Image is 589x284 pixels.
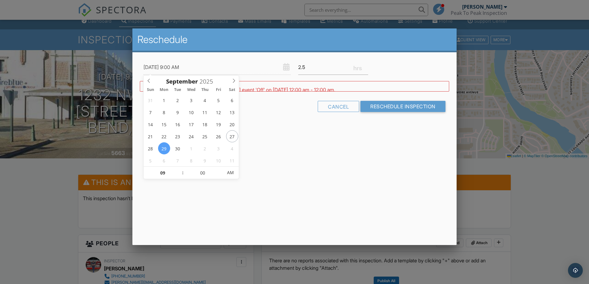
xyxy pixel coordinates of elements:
[144,94,157,106] span: August 31, 2025
[144,106,157,118] span: September 7, 2025
[184,88,198,92] span: Wed
[212,88,225,92] span: Fri
[158,94,170,106] span: September 1, 2025
[185,118,197,130] span: September 17, 2025
[144,142,157,154] span: September 28, 2025
[568,263,583,278] div: Open Intercom Messenger
[158,130,170,142] span: September 22, 2025
[199,94,211,106] span: September 4, 2025
[199,142,211,154] span: October 2, 2025
[137,33,451,46] h2: Reschedule
[144,118,157,130] span: September 14, 2025
[213,106,225,118] span: September 12, 2025
[172,142,184,154] span: September 30, 2025
[213,130,225,142] span: September 26, 2025
[144,167,182,179] input: Scroll to increment
[226,94,238,106] span: September 6, 2025
[185,154,197,166] span: October 8, 2025
[226,106,238,118] span: September 13, 2025
[157,88,171,92] span: Mon
[140,81,449,92] div: WARNING: Conflicts with [PERSON_NAME] event 'Off' on [DATE] 12:00 am - 12:00 am.
[318,101,359,112] div: Cancel
[144,154,157,166] span: October 5, 2025
[226,130,238,142] span: September 27, 2025
[166,79,198,84] span: Scroll to increment
[185,130,197,142] span: September 24, 2025
[158,154,170,166] span: October 6, 2025
[226,142,238,154] span: October 4, 2025
[158,142,170,154] span: September 29, 2025
[185,106,197,118] span: September 10, 2025
[199,106,211,118] span: September 11, 2025
[198,88,212,92] span: Thu
[198,77,218,85] input: Scroll to increment
[360,101,445,112] input: Reschedule Inspection
[226,154,238,166] span: October 11, 2025
[158,106,170,118] span: September 8, 2025
[172,154,184,166] span: October 7, 2025
[226,118,238,130] span: September 20, 2025
[172,130,184,142] span: September 23, 2025
[225,88,239,92] span: Sat
[222,166,239,179] span: Click to toggle
[182,166,184,179] span: :
[144,88,157,92] span: Sun
[213,94,225,106] span: September 5, 2025
[144,130,157,142] span: September 21, 2025
[199,130,211,142] span: September 25, 2025
[172,118,184,130] span: September 16, 2025
[172,106,184,118] span: September 9, 2025
[199,118,211,130] span: September 18, 2025
[213,154,225,166] span: October 10, 2025
[172,94,184,106] span: September 2, 2025
[158,118,170,130] span: September 15, 2025
[213,118,225,130] span: September 19, 2025
[171,88,184,92] span: Tue
[185,142,197,154] span: October 1, 2025
[184,167,222,179] input: Scroll to increment
[213,142,225,154] span: October 3, 2025
[185,94,197,106] span: September 3, 2025
[199,154,211,166] span: October 9, 2025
